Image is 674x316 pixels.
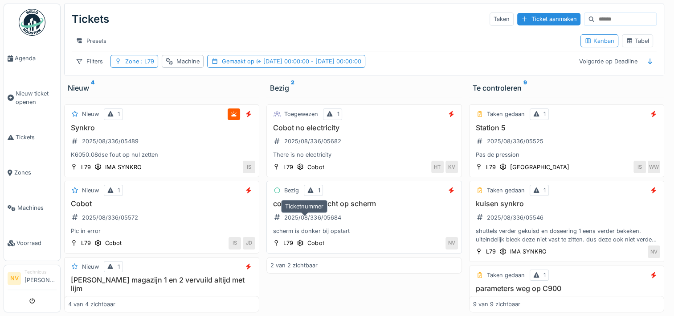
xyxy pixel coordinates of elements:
span: Machines [17,204,57,212]
div: L79 [486,247,496,256]
div: shuttels verder gekuisd en doseering 1 eens verder bekeken. uiteindelijk bleek deze niet vast te ... [473,227,660,244]
sup: 2 [291,83,294,93]
span: Nieuw ticket openen [16,89,57,106]
h3: cobot uit geen licht op scherm [270,200,458,208]
h3: Cobot [68,200,255,208]
div: Kanban [584,37,614,45]
span: [DATE] 00:00:00 - [DATE] 00:00:00 [254,58,361,65]
div: Taken [490,12,514,25]
h3: parameters weg op C900 [473,284,660,293]
div: IS [243,161,255,173]
div: Taken gedaan [487,186,525,195]
div: 2 van 2 zichtbaar [270,261,318,270]
div: 2025/08/336/05684 [284,213,341,222]
div: 9 van 9 zichtbaar [473,300,520,308]
div: Zone [125,57,154,66]
div: 1 [318,186,320,195]
div: Taken gedaan [487,110,525,118]
h3: Synkro [68,124,255,132]
img: Badge_color-CXgf-gQk.svg [19,9,45,36]
div: IMA SYNKRO [510,247,547,256]
div: Filters [72,55,107,68]
div: Ticket aanmaken [517,13,580,25]
div: L79 [283,163,293,171]
h3: [PERSON_NAME] magazijn 1 en 2 vervuild altijd met lijm [68,276,255,293]
div: WW [648,161,660,173]
div: L79 [283,239,293,247]
div: [GEOGRAPHIC_DATA] [510,163,569,171]
div: Bezig [284,186,299,195]
div: 2025/08/336/05546 [487,213,543,222]
div: KV [445,161,458,173]
div: Toegewezen [284,110,318,118]
div: Plc in error [68,227,255,235]
div: 1 [337,110,339,118]
div: HT [431,161,444,173]
div: Tabel [626,37,649,45]
div: Nieuw [82,186,99,195]
div: NV [648,245,660,258]
div: IS [229,237,241,249]
div: 1 [543,271,546,279]
div: Presets [72,34,110,47]
sup: 4 [91,83,94,93]
span: Tickets [16,133,57,141]
span: : L79 [139,58,154,65]
div: Volgorde op Deadline [575,55,641,68]
div: Cobot [307,239,324,247]
div: Te controleren [473,83,661,93]
div: 1 [118,110,120,118]
div: 2025/08/336/05572 [82,213,138,222]
div: Gemaakt op [222,57,361,66]
div: 4 van 4 zichtbaar [68,300,115,308]
div: IMA SYNKRO [105,163,142,171]
a: Nieuw ticket openen [4,76,60,120]
div: K6050.08dse fout op nul zetten [68,150,255,159]
li: [PERSON_NAME] [25,269,57,288]
span: Agenda [15,54,57,62]
div: There is no electricity [270,150,458,159]
sup: 9 [523,83,527,93]
div: JD [243,237,255,249]
div: Machine [176,57,200,66]
h3: Cobot no electricity [270,124,458,132]
div: 2025/08/336/05525 [487,137,543,146]
div: Nieuw [82,262,99,271]
a: Zones [4,155,60,190]
div: L79 [486,163,496,171]
div: NV [445,237,458,249]
div: Technicus [25,269,57,275]
div: L79 [81,239,91,247]
span: Zones [14,168,57,177]
div: Taken gedaan [487,271,525,279]
div: Pas de pression [473,150,660,159]
div: 1 [118,262,120,271]
div: IS [633,161,646,173]
div: Tickets [72,8,109,31]
a: Tickets [4,120,60,155]
h3: Station 5 [473,124,660,132]
a: Machines [4,190,60,225]
div: 1 [543,110,546,118]
div: Cobot [105,239,122,247]
div: Nieuw [82,110,99,118]
div: 1 [118,186,120,195]
div: 2025/08/336/05489 [82,137,139,146]
h3: kuisen synkro [473,200,660,208]
div: scherm is donker bij opstart [270,227,458,235]
div: L79 [81,163,91,171]
div: 1 [543,186,546,195]
a: Voorraad [4,225,60,261]
div: Cobot [307,163,324,171]
div: Ticketnummer [281,200,327,213]
div: 2025/08/336/05682 [284,137,341,146]
div: Bezig [270,83,458,93]
div: Nieuw [68,83,256,93]
a: NV Technicus[PERSON_NAME] [8,269,57,290]
span: Voorraad [16,239,57,247]
a: Agenda [4,41,60,76]
li: NV [8,272,21,285]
